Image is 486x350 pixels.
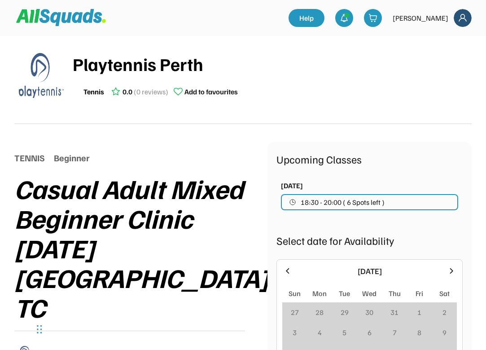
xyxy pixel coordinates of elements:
[390,307,398,318] div: 31
[281,194,458,210] button: 18:30 - 20:00 ( 6 Spots left )
[315,307,324,318] div: 28
[83,86,104,97] div: Tennis
[393,13,448,23] div: [PERSON_NAME]
[442,327,447,338] div: 9
[341,307,349,318] div: 29
[54,151,90,164] div: Beginner
[312,288,327,299] div: Mon
[342,327,346,338] div: 5
[393,327,397,338] div: 7
[289,288,301,299] div: Sun
[14,151,45,164] div: TENNIS
[368,327,372,338] div: 6
[16,9,106,26] img: Squad%20Logo.svg
[73,50,472,77] div: Playtennis Perth
[293,327,297,338] div: 3
[439,288,450,299] div: Sat
[417,327,421,338] div: 8
[318,327,322,338] div: 4
[19,53,64,98] img: playtennis%20blue%20logo%201.png
[276,232,463,248] div: Select date for Availability
[301,199,385,206] span: 18:30 - 20:00 ( 6 Spots left )
[389,288,401,299] div: Thu
[365,307,373,318] div: 30
[442,307,447,318] div: 2
[281,180,303,191] div: [DATE]
[416,288,423,299] div: Fri
[14,173,269,322] div: Casual Adult Mixed Beginner Clinic [DATE] [GEOGRAPHIC_DATA] TC
[340,13,349,22] img: bell-03%20%281%29.svg
[134,86,168,97] div: (0 reviews)
[362,288,377,299] div: Wed
[417,307,421,318] div: 1
[368,13,377,22] img: shopping-cart-01%20%281%29.svg
[298,265,442,277] div: [DATE]
[291,307,299,318] div: 27
[454,9,472,27] img: Frame%2018.svg
[289,9,324,27] a: Help
[276,151,463,167] div: Upcoming Classes
[123,86,132,97] div: 0.0
[184,86,238,97] div: Add to favourites
[339,288,350,299] div: Tue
